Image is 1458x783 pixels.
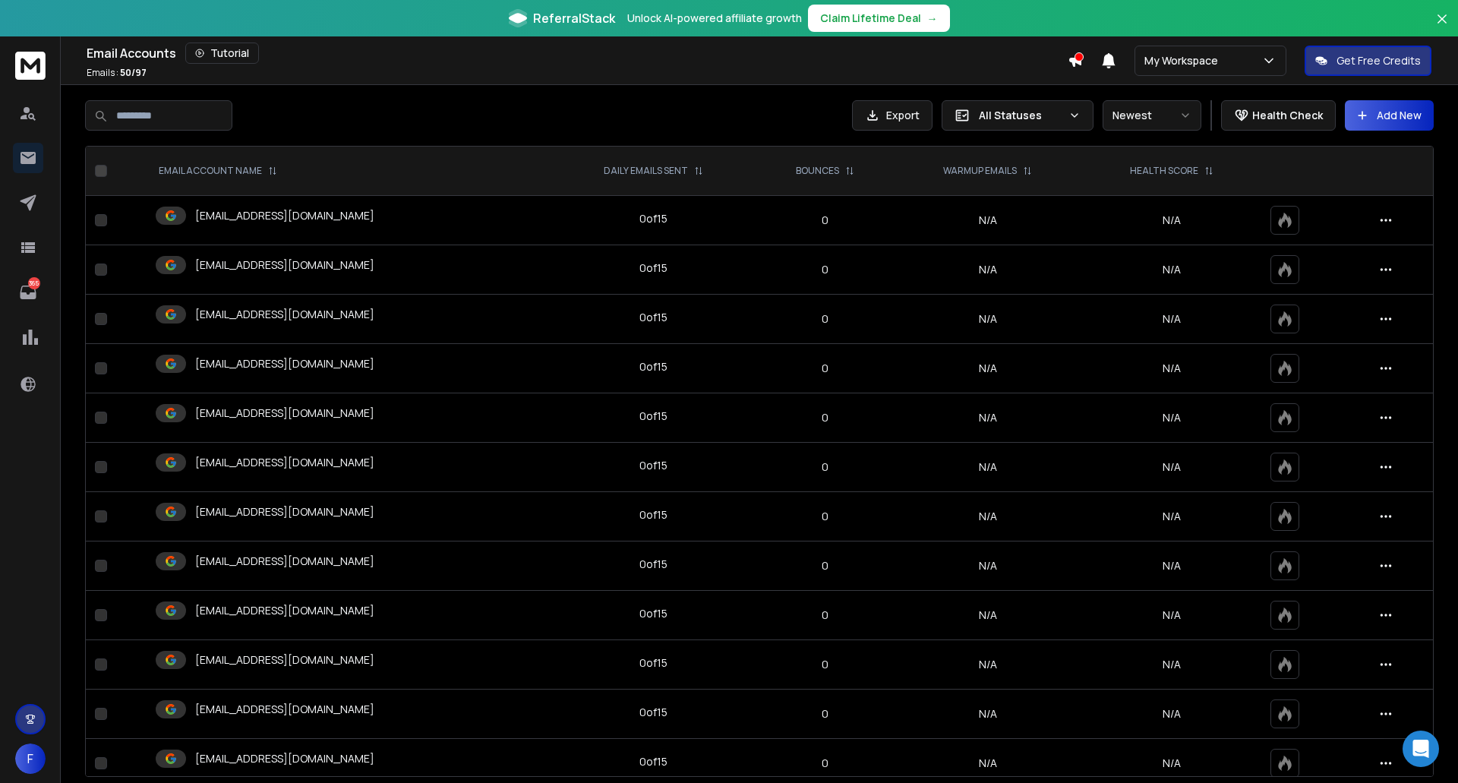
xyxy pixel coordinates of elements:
[639,557,667,572] div: 0 of 15
[765,262,885,277] p: 0
[195,702,374,717] p: [EMAIL_ADDRESS][DOMAIN_NAME]
[639,507,667,523] div: 0 of 15
[765,706,885,721] p: 0
[1091,608,1252,623] p: N/A
[894,344,1082,393] td: N/A
[1091,509,1252,524] p: N/A
[195,652,374,668] p: [EMAIL_ADDRESS][DOMAIN_NAME]
[894,591,1082,640] td: N/A
[28,277,40,289] p: 365
[852,100,933,131] button: Export
[796,165,839,177] p: BOUNCES
[1144,53,1224,68] p: My Workspace
[765,608,885,623] p: 0
[894,492,1082,541] td: N/A
[1432,9,1452,46] button: Close banner
[87,43,1068,64] div: Email Accounts
[1091,311,1252,327] p: N/A
[1130,165,1198,177] p: HEALTH SCORE
[894,245,1082,295] td: N/A
[639,458,667,473] div: 0 of 15
[1252,108,1323,123] p: Health Check
[1091,361,1252,376] p: N/A
[894,541,1082,591] td: N/A
[627,11,802,26] p: Unlock AI-powered affiliate growth
[765,361,885,376] p: 0
[195,603,374,618] p: [EMAIL_ADDRESS][DOMAIN_NAME]
[639,606,667,621] div: 0 of 15
[894,295,1082,344] td: N/A
[185,43,259,64] button: Tutorial
[639,409,667,424] div: 0 of 15
[195,208,374,223] p: [EMAIL_ADDRESS][DOMAIN_NAME]
[639,705,667,720] div: 0 of 15
[894,393,1082,443] td: N/A
[765,311,885,327] p: 0
[195,307,374,322] p: [EMAIL_ADDRESS][DOMAIN_NAME]
[1091,410,1252,425] p: N/A
[943,165,1017,177] p: WARMUP EMAILS
[894,196,1082,245] td: N/A
[195,356,374,371] p: [EMAIL_ADDRESS][DOMAIN_NAME]
[639,211,667,226] div: 0 of 15
[87,67,147,79] p: Emails :
[195,257,374,273] p: [EMAIL_ADDRESS][DOMAIN_NAME]
[1091,213,1252,228] p: N/A
[765,509,885,524] p: 0
[1103,100,1201,131] button: Newest
[159,165,277,177] div: EMAIL ACCOUNT NAME
[195,554,374,569] p: [EMAIL_ADDRESS][DOMAIN_NAME]
[1091,657,1252,672] p: N/A
[604,165,688,177] p: DAILY EMAILS SENT
[1336,53,1421,68] p: Get Free Credits
[15,744,46,774] button: F
[894,443,1082,492] td: N/A
[120,66,147,79] span: 50 / 97
[639,754,667,769] div: 0 of 15
[927,11,938,26] span: →
[195,751,374,766] p: [EMAIL_ADDRESS][DOMAIN_NAME]
[639,310,667,325] div: 0 of 15
[765,410,885,425] p: 0
[1305,46,1431,76] button: Get Free Credits
[979,108,1062,123] p: All Statuses
[195,455,374,470] p: [EMAIL_ADDRESS][DOMAIN_NAME]
[1091,558,1252,573] p: N/A
[1091,262,1252,277] p: N/A
[195,504,374,519] p: [EMAIL_ADDRESS][DOMAIN_NAME]
[639,655,667,671] div: 0 of 15
[765,756,885,771] p: 0
[639,359,667,374] div: 0 of 15
[1403,731,1439,767] div: Open Intercom Messenger
[894,640,1082,690] td: N/A
[1091,706,1252,721] p: N/A
[765,213,885,228] p: 0
[1221,100,1336,131] button: Health Check
[808,5,950,32] button: Claim Lifetime Deal→
[765,459,885,475] p: 0
[1091,459,1252,475] p: N/A
[765,657,885,672] p: 0
[195,406,374,421] p: [EMAIL_ADDRESS][DOMAIN_NAME]
[639,260,667,276] div: 0 of 15
[765,558,885,573] p: 0
[1345,100,1434,131] button: Add New
[13,277,43,308] a: 365
[533,9,615,27] span: ReferralStack
[1091,756,1252,771] p: N/A
[894,690,1082,739] td: N/A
